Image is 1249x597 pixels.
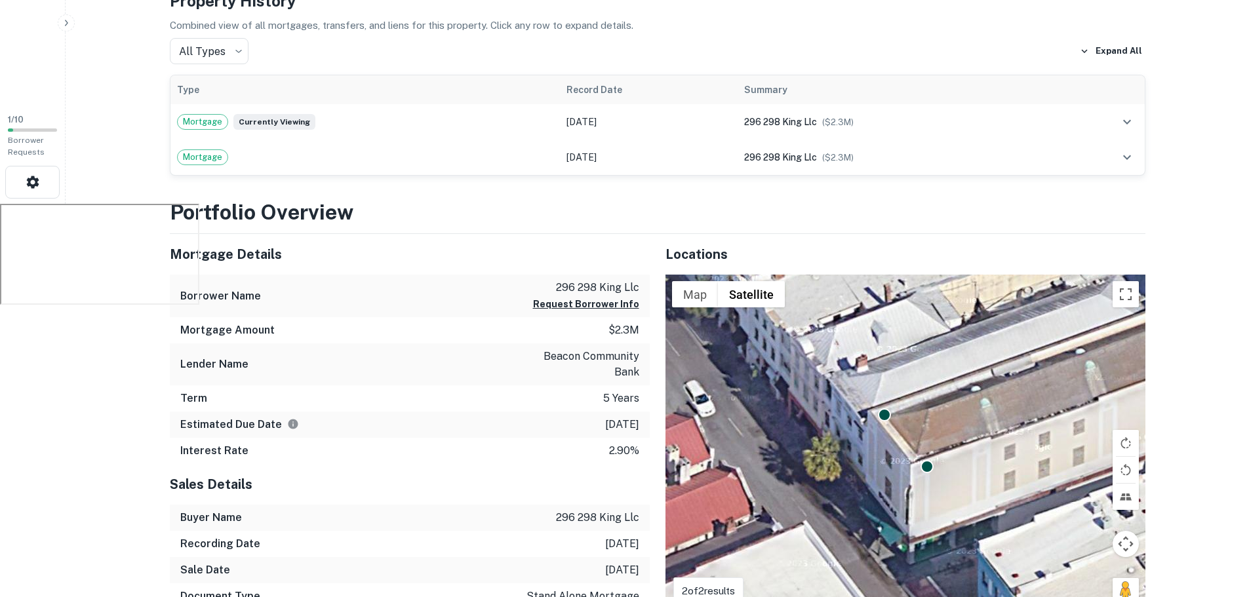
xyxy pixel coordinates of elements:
[1113,457,1139,483] button: Rotate map counterclockwise
[521,349,639,380] p: beacon community bank
[672,281,718,307] button: Show street map
[170,38,248,64] div: All Types
[8,136,45,157] span: Borrower Requests
[180,443,248,459] h6: Interest Rate
[605,536,639,552] p: [DATE]
[605,562,639,578] p: [DATE]
[556,510,639,526] p: 296 298 king llc
[170,18,1145,33] p: Combined view of all mortgages, transfers, and liens for this property. Click any row to expand d...
[1116,146,1138,168] button: expand row
[1183,450,1249,513] iframe: Chat Widget
[608,322,639,338] p: $2.3m
[180,510,242,526] h6: Buyer Name
[1116,111,1138,133] button: expand row
[180,536,260,552] h6: Recording Date
[560,104,737,140] td: [DATE]
[1077,41,1145,61] button: Expand All
[560,75,737,104] th: Record Date
[822,153,854,163] span: ($ 2.3M )
[533,296,639,312] button: Request Borrower Info
[170,197,1145,228] h3: Portfolio Overview
[560,140,737,175] td: [DATE]
[1113,531,1139,557] button: Map camera controls
[1113,281,1139,307] button: Toggle fullscreen view
[180,562,230,578] h6: Sale Date
[180,288,261,304] h6: Borrower Name
[180,417,299,433] h6: Estimated Due Date
[533,280,639,296] p: 296 298 king llc
[665,244,1145,264] h5: Locations
[287,418,299,430] svg: Estimate is based on a standard schedule for this type of loan.
[1113,430,1139,456] button: Rotate map clockwise
[605,417,639,433] p: [DATE]
[822,117,854,127] span: ($ 2.3M )
[180,322,275,338] h6: Mortgage Amount
[178,151,228,164] span: Mortgage
[180,356,248,372] h6: Lender Name
[744,117,817,127] span: 296 298 king llc
[1113,484,1139,510] button: Tilt map
[609,443,639,459] p: 2.90%
[744,152,817,163] span: 296 298 king llc
[233,114,315,130] span: Currently viewing
[170,244,650,264] h5: Mortgage Details
[8,115,24,125] span: 1 / 10
[180,391,207,406] h6: Term
[170,474,650,494] h5: Sales Details
[738,75,1054,104] th: Summary
[603,391,639,406] p: 5 years
[718,281,785,307] button: Show satellite imagery
[178,115,228,128] span: Mortgage
[170,75,561,104] th: Type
